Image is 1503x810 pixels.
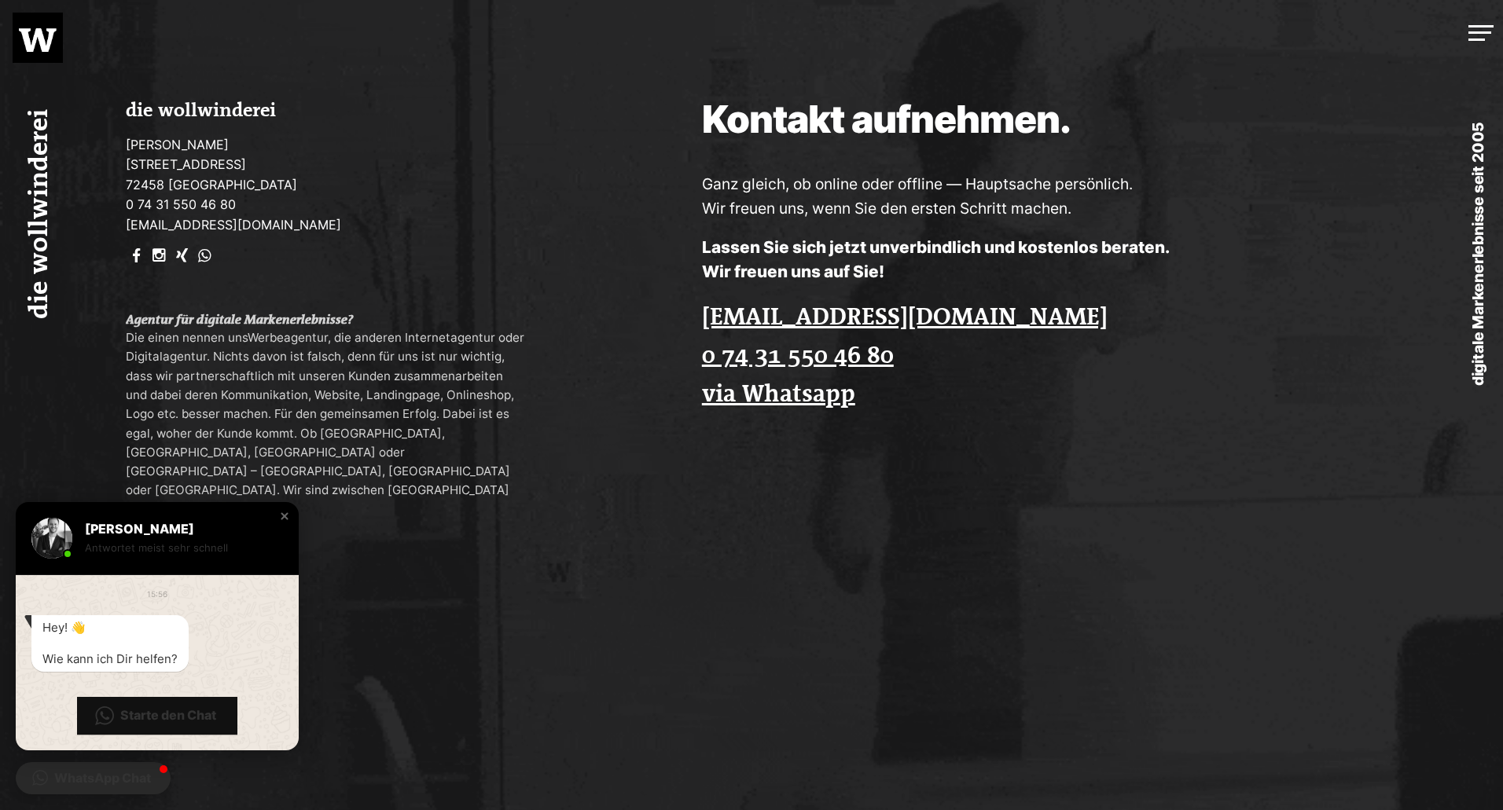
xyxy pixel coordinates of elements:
[126,328,526,519] p: Die einen nennen uns , die anderen Internetagentur oder Digitalagentur. Nichts davon ist falsch, ...
[702,376,855,414] a: via Whatsapp
[702,261,884,282] strong: Wir freuen uns auf Sie!
[702,299,1108,337] a: [EMAIL_ADDRESS][DOMAIN_NAME]
[42,651,178,667] div: Wie kann ich Dir helfen?
[126,217,341,233] a: [EMAIL_ADDRESS][DOMAIN_NAME]
[42,620,178,636] div: Hey! 👋
[702,337,894,376] a: 0 74 31 550 46 80
[126,196,236,212] a: 0 74 31 550 46 80
[147,586,167,603] div: 15:56
[702,236,1170,258] strong: Lassen Sie sich jetzt unverbindlich und kostenlos beraten.
[248,330,328,345] a: Werbeagentur
[19,28,57,52] img: Logo wollwinder
[31,518,72,559] img: Manuel Wollwinder
[702,172,1402,220] p: Ganz gleich, ob online oder offline — Hauptsache persönlich. Wir freuen uns, wenn Sie den ersten ...
[126,312,526,328] h1: Agentur für digitale Markenerlebnisse?
[85,540,270,556] p: Antwortet meist sehr schnell
[126,101,276,121] strong: die wollwinderei
[85,521,270,537] div: [PERSON_NAME]
[126,135,526,236] p: [PERSON_NAME] [STREET_ADDRESS] 72458 [GEOGRAPHIC_DATA]
[19,88,69,339] h1: die wollwinderei
[16,762,171,794] button: WhatsApp Chat
[277,508,292,524] div: Close chat window
[120,707,216,724] span: Starte den Chat
[77,697,237,735] button: Starte den Chat
[702,101,1071,157] h3: Kontakt aufnehmen.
